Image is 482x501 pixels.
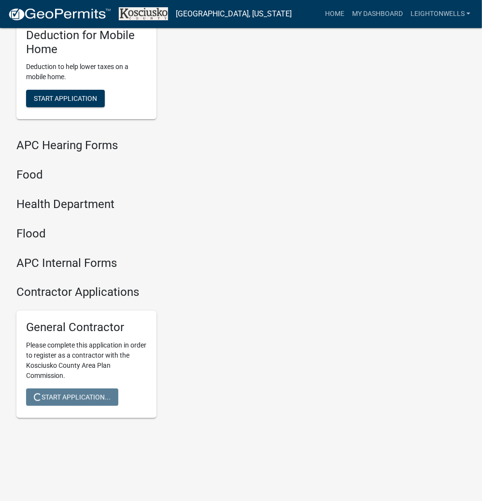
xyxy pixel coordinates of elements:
h5: Auditor Veterans Deduction for Mobile Home [26,14,147,56]
h5: General Contractor [26,320,147,334]
h4: Contractor Applications [16,285,311,299]
span: Start Application [34,95,97,102]
h4: Food [16,168,311,182]
h4: Health Department [16,197,311,211]
p: Deduction to help lower taxes on a mobile home. [26,62,147,82]
h4: Flood [16,227,311,241]
a: [GEOGRAPHIC_DATA], [US_STATE] [176,6,292,22]
span: Start Application... [34,393,111,401]
a: Home [321,5,348,23]
a: My Dashboard [348,5,407,23]
p: Please complete this application in order to register as a contractor with the Kosciusko County A... [26,340,147,381]
h4: APC Hearing Forms [16,139,311,153]
button: Start Application... [26,389,118,406]
img: Kosciusko County, Indiana [119,7,168,20]
button: Start Application [26,90,105,107]
wm-workflow-list-section: Contractor Applications [16,285,311,426]
a: LEIGHTONWELLS [407,5,474,23]
h4: APC Internal Forms [16,256,311,270]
